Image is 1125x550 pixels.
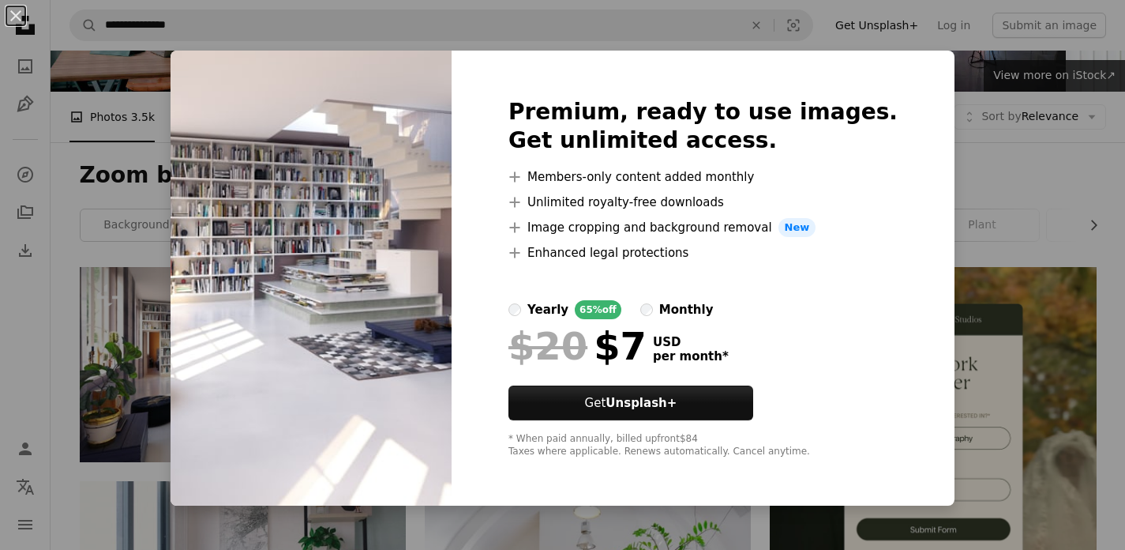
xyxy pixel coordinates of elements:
[508,243,898,262] li: Enhanced legal protections
[653,349,729,364] span: per month *
[653,335,729,349] span: USD
[640,303,653,316] input: monthly
[508,98,898,155] h2: Premium, ready to use images. Get unlimited access.
[171,51,452,506] img: premium_photo-1661878863422-9657ff7407e5
[527,300,568,319] div: yearly
[659,300,714,319] div: monthly
[508,168,898,186] li: Members-only content added monthly
[508,303,521,316] input: yearly65%off
[508,326,587,367] span: $20
[508,433,898,458] div: * When paid annually, billed upfront $84 Taxes where applicable. Renews automatically. Cancel any...
[508,386,753,420] button: GetUnsplash+
[508,193,898,212] li: Unlimited royalty-free downloads
[778,218,816,237] span: New
[508,218,898,237] li: Image cropping and background removal
[575,300,621,319] div: 65% off
[606,396,677,410] strong: Unsplash+
[508,326,647,367] div: $7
